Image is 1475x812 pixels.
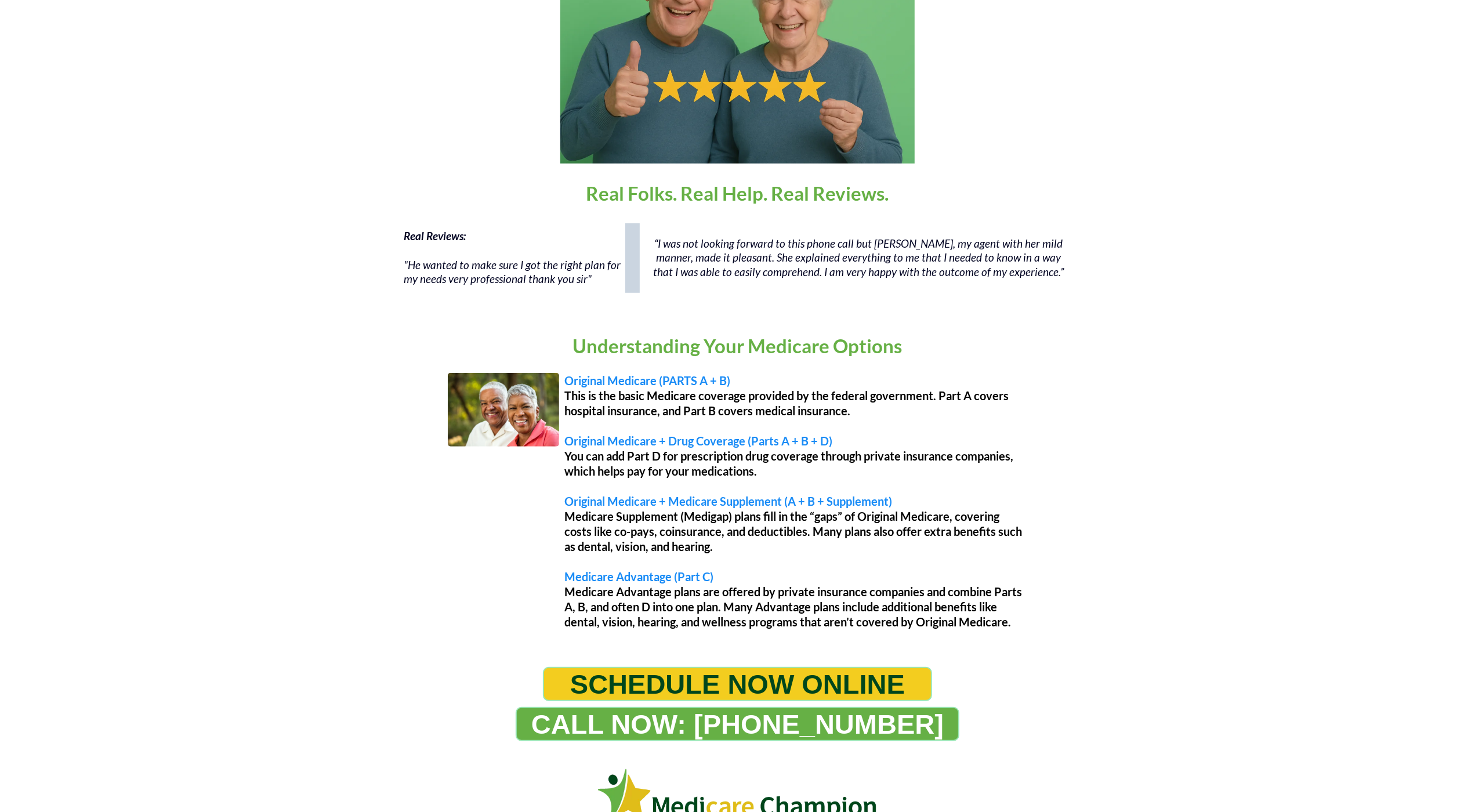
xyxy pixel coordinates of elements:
span: Real Folks. Real Help. Real Reviews. [586,182,889,205]
a: SCHEDULE NOW ONLINE [543,667,932,701]
p: You can add Part D for prescription drug coverage through private insurance companies, which help... [565,448,1028,478]
p: Medicare Advantage plans are offered by private insurance companies and combine Parts A, B, and o... [565,584,1028,629]
span: Original Medicare + Medicare Supplement (A + B + Supplement) [565,494,893,508]
span: Real Reviews: [404,229,466,242]
span: "He wanted to make sure I got the right plan for my needs very professional thank you sir" [404,258,621,286]
span: Understanding Your Medicare Options [573,334,903,357]
a: CALL NOW: 1-888-344-8881 [516,707,959,741]
span: Original Medicare (PARTS A + B) [565,374,731,387]
p: Medicare Supplement (Medigap) plans fill in the “gaps” of Original Medicare, covering costs like ... [565,509,1028,554]
span: CALL NOW: [PHONE_NUMBER] [531,708,944,740]
p: This is the basic Medicare coverage provided by the federal government. Part A covers hospital in... [565,388,1028,418]
img: Image [448,373,559,447]
span: Original Medicare + Drug Coverage (Parts A + B + D) [565,434,833,448]
span: “I was not looking forward to this phone call but [PERSON_NAME], my agent with her mild manner, m... [653,237,1064,278]
span: SCHEDULE NOW ONLINE [570,668,905,700]
span: Medicare Advantage (Part C) [565,570,714,583]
